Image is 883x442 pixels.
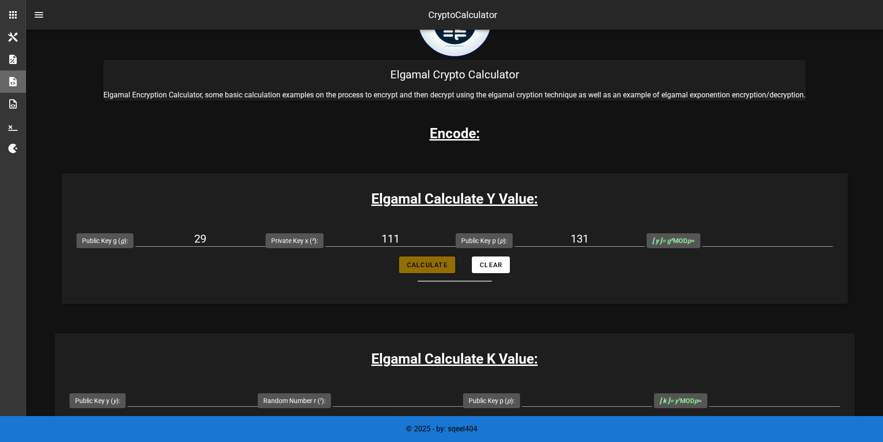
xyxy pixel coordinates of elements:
b: [ y ] [652,237,662,244]
i: p [687,237,691,244]
i: p [507,397,511,404]
span: MOD = [660,397,702,404]
label: Public Key y ( ): [75,396,120,405]
i: g [121,237,124,244]
i: = y [660,397,680,404]
b: [ k ] [660,397,670,404]
sup: r [320,396,322,402]
h3: Elgamal Calculate K Value: [55,348,855,369]
span: Clear [479,261,502,269]
sup: x [671,236,673,242]
i: y [113,397,116,404]
i: = g [652,237,673,244]
div: CryptoCalculator [428,8,497,22]
span: © 2025 - by: sqeel404 [406,424,477,433]
label: Public Key g ( ): [82,236,128,245]
i: p [500,237,503,244]
label: Public Key p ( ): [461,236,507,245]
h3: Elgamal Calculate Y Value: [62,188,848,209]
span: MOD = [652,237,695,244]
span: Calculate [407,261,448,269]
button: Clear [472,256,510,273]
h3: Encode: [430,123,480,144]
button: Calculate [399,256,455,273]
sup: x [312,236,314,242]
label: Public Key p ( ): [469,396,515,405]
sup: r [678,396,680,402]
label: Random Number r ( ): [263,396,325,405]
label: Private Key x ( ): [271,236,318,245]
p: Elgamal Encryption Calculator, some basic calculation examples on the process to encrypt and then... [103,90,806,101]
i: p [694,397,698,404]
a: home [418,50,492,58]
button: nav-menu-toggle [28,4,50,26]
div: Elgamal Crypto Calculator [103,60,806,90]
